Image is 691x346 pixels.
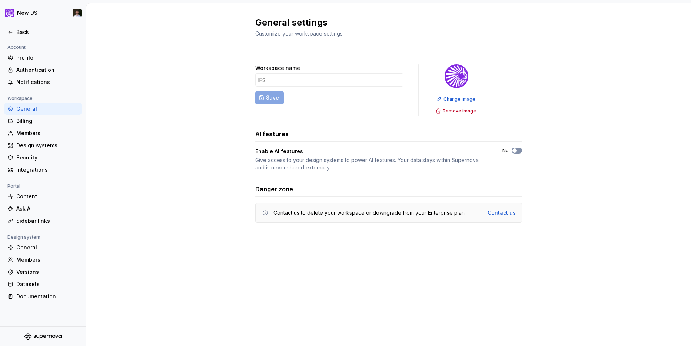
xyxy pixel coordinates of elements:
[4,191,82,202] a: Content
[4,182,23,191] div: Portal
[443,96,475,102] span: Change image
[4,64,82,76] a: Authentication
[502,148,509,154] label: No
[4,152,82,164] a: Security
[255,30,344,37] span: Customize your workspace settings.
[16,105,79,112] div: General
[4,127,82,139] a: Members
[5,9,14,17] img: ea0f8e8f-8665-44dd-b89f-33495d2eb5f1.png
[4,43,29,52] div: Account
[4,140,82,151] a: Design systems
[16,142,79,149] div: Design systems
[255,148,489,155] div: Enable AI features
[4,242,82,253] a: General
[16,78,79,86] div: Notifications
[1,5,84,21] button: New DSTomas
[16,154,79,161] div: Security
[16,117,79,125] div: Billing
[445,64,468,88] img: ea0f8e8f-8665-44dd-b89f-33495d2eb5f1.png
[4,26,82,38] a: Back
[16,54,79,61] div: Profile
[4,254,82,266] a: Members
[4,215,82,227] a: Sidebar links
[255,17,513,28] h2: General settings
[4,290,82,302] a: Documentation
[255,64,300,72] label: Workspace name
[273,209,466,216] div: Contact us to delete your workspace or downgrade from your Enterprise plan.
[17,9,37,17] div: New DS
[4,103,82,115] a: General
[255,157,489,171] div: Give access to your design systems to power AI features. Your data stays within Supernova and is ...
[433,106,479,116] button: Remove image
[488,209,516,216] a: Contact us
[16,244,79,251] div: General
[16,193,79,200] div: Content
[4,76,82,88] a: Notifications
[255,185,293,194] h3: Danger zone
[24,333,62,340] svg: Supernova Logo
[16,217,79,225] div: Sidebar links
[16,281,79,288] div: Datasets
[16,256,79,263] div: Members
[4,203,82,215] a: Ask AI
[443,108,476,114] span: Remove image
[16,130,79,137] div: Members
[434,94,479,104] button: Change image
[4,94,36,103] div: Workspace
[16,66,79,74] div: Authentication
[4,266,82,278] a: Versions
[4,115,82,127] a: Billing
[16,166,79,174] div: Integrations
[16,293,79,300] div: Documentation
[16,268,79,276] div: Versions
[4,278,82,290] a: Datasets
[4,233,43,242] div: Design system
[4,52,82,64] a: Profile
[16,28,79,36] div: Back
[73,9,82,17] img: Tomas
[255,130,289,138] h3: AI features
[4,164,82,176] a: Integrations
[16,205,79,212] div: Ask AI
